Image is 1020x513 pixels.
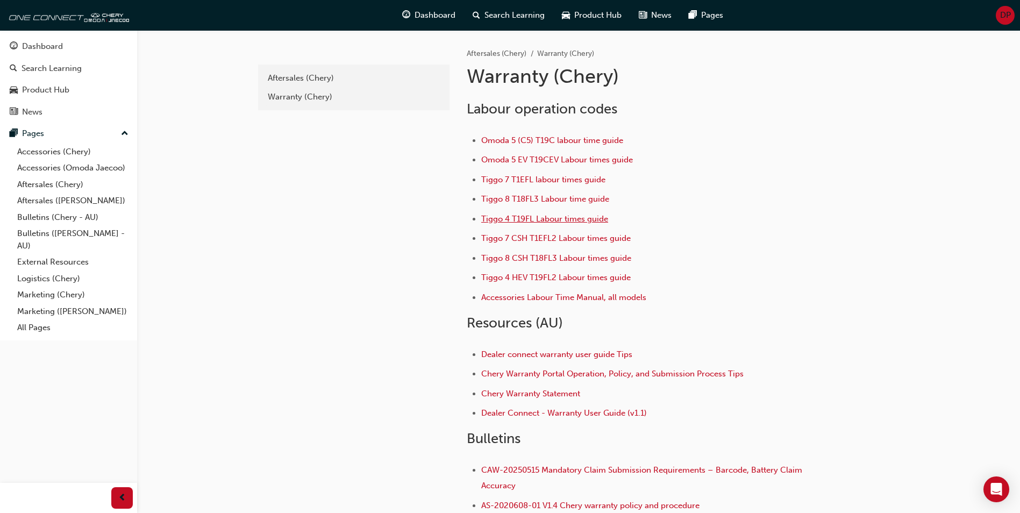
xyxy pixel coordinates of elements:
[473,9,480,22] span: search-icon
[262,69,445,88] a: Aftersales (Chery)
[481,136,623,145] a: Omoda 5 (C5) T19C labour time guide
[10,108,18,117] span: news-icon
[481,293,646,302] a: Accessories Labour Time Manual, all models
[481,369,744,379] a: Chery Warranty Portal Operation, Policy, and Submission Process Tips
[13,160,133,176] a: Accessories (Omoda Jaecoo)
[22,106,42,118] div: News
[481,214,608,224] a: Tiggo 4 T19FL Labour times guide
[4,80,133,100] a: Product Hub
[464,4,553,26] a: search-iconSearch Learning
[1000,9,1011,22] span: DP
[22,40,63,53] div: Dashboard
[121,127,129,141] span: up-icon
[118,491,126,505] span: prev-icon
[268,72,440,84] div: Aftersales (Chery)
[467,65,819,88] h1: Warranty (Chery)
[22,62,82,75] div: Search Learning
[481,253,631,263] a: Tiggo 8 CSH T18FL3 Labour times guide
[4,59,133,79] a: Search Learning
[268,91,440,103] div: Warranty (Chery)
[13,270,133,287] a: Logistics (Chery)
[639,9,647,22] span: news-icon
[983,476,1009,502] div: Open Intercom Messenger
[13,144,133,160] a: Accessories (Chery)
[10,64,17,74] span: search-icon
[10,42,18,52] span: guage-icon
[394,4,464,26] a: guage-iconDashboard
[13,319,133,336] a: All Pages
[481,408,647,418] a: Dealer Connect - Warranty User Guide (v1.1)
[630,4,680,26] a: news-iconNews
[481,465,804,490] a: CAW-20250515 Mandatory Claim Submission Requirements – Barcode, Battery Claim Accuracy
[402,9,410,22] span: guage-icon
[553,4,630,26] a: car-iconProduct Hub
[13,303,133,320] a: Marketing ([PERSON_NAME])
[13,193,133,209] a: Aftersales ([PERSON_NAME])
[4,124,133,144] button: Pages
[467,315,563,331] span: Resources (AU)
[996,6,1015,25] button: DP
[574,9,622,22] span: Product Hub
[4,34,133,124] button: DashboardSearch LearningProduct HubNews
[689,9,697,22] span: pages-icon
[481,194,609,204] a: Tiggo 8 T18FL3 Labour time guide
[4,37,133,56] a: Dashboard
[651,9,672,22] span: News
[13,254,133,270] a: External Resources
[481,389,580,398] a: Chery Warranty Statement
[10,129,18,139] span: pages-icon
[22,127,44,140] div: Pages
[562,9,570,22] span: car-icon
[5,4,129,26] img: oneconnect
[537,48,594,60] li: Warranty (Chery)
[481,175,605,184] a: Tiggo 7 T1EFL labour times guide
[10,85,18,95] span: car-icon
[415,9,455,22] span: Dashboard
[13,225,133,254] a: Bulletins ([PERSON_NAME] - AU)
[22,84,69,96] div: Product Hub
[680,4,732,26] a: pages-iconPages
[13,176,133,193] a: Aftersales (Chery)
[467,430,520,447] span: Bulletins
[484,9,545,22] span: Search Learning
[467,101,617,117] span: Labour operation codes
[13,287,133,303] a: Marketing (Chery)
[481,155,633,165] a: Omoda 5 EV T19CEV Labour times guide
[701,9,723,22] span: Pages
[262,88,445,106] a: Warranty (Chery)
[481,350,632,359] a: Dealer connect warranty user guide Tips
[13,209,133,226] a: Bulletins (Chery - AU)
[467,49,526,58] a: Aftersales (Chery)
[4,102,133,122] a: News
[481,501,700,510] a: AS-2020608-01 V1.4 Chery warranty policy and procedure
[481,273,631,282] a: Tiggo 4 HEV T19FL2 Labour times guide
[481,233,631,243] a: Tiggo 7 CSH T1EFL2 Labour times guide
